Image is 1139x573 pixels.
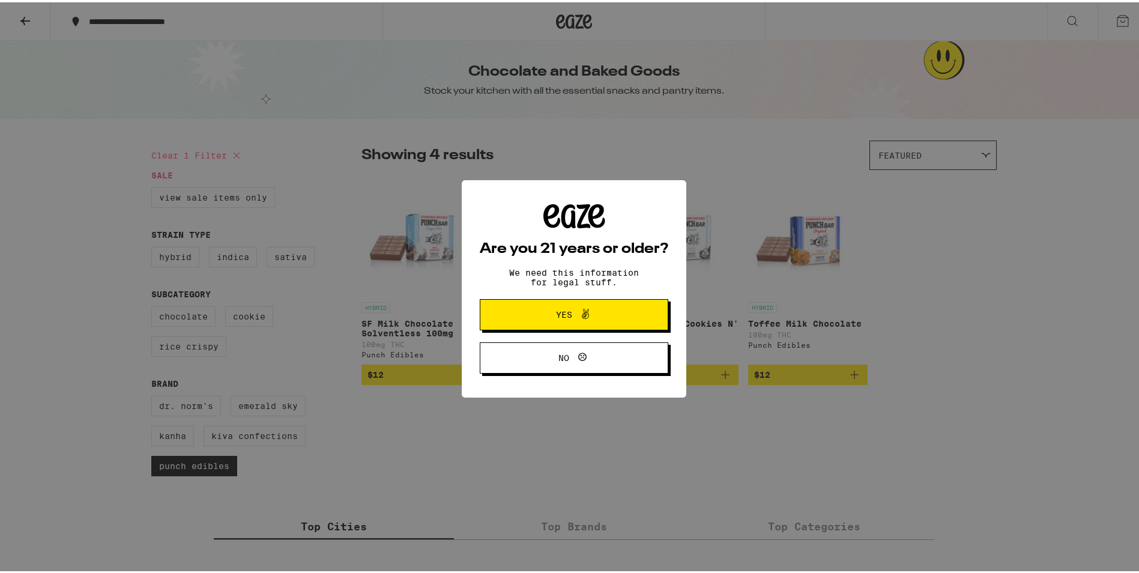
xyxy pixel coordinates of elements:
span: No [558,351,569,360]
p: We need this information for legal stuff. [499,265,649,285]
span: Hi. Need any help? [7,8,86,18]
button: Yes [480,297,668,328]
h2: Are you 21 years or older? [480,240,668,254]
span: Yes [556,308,572,317]
button: No [480,340,668,371]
